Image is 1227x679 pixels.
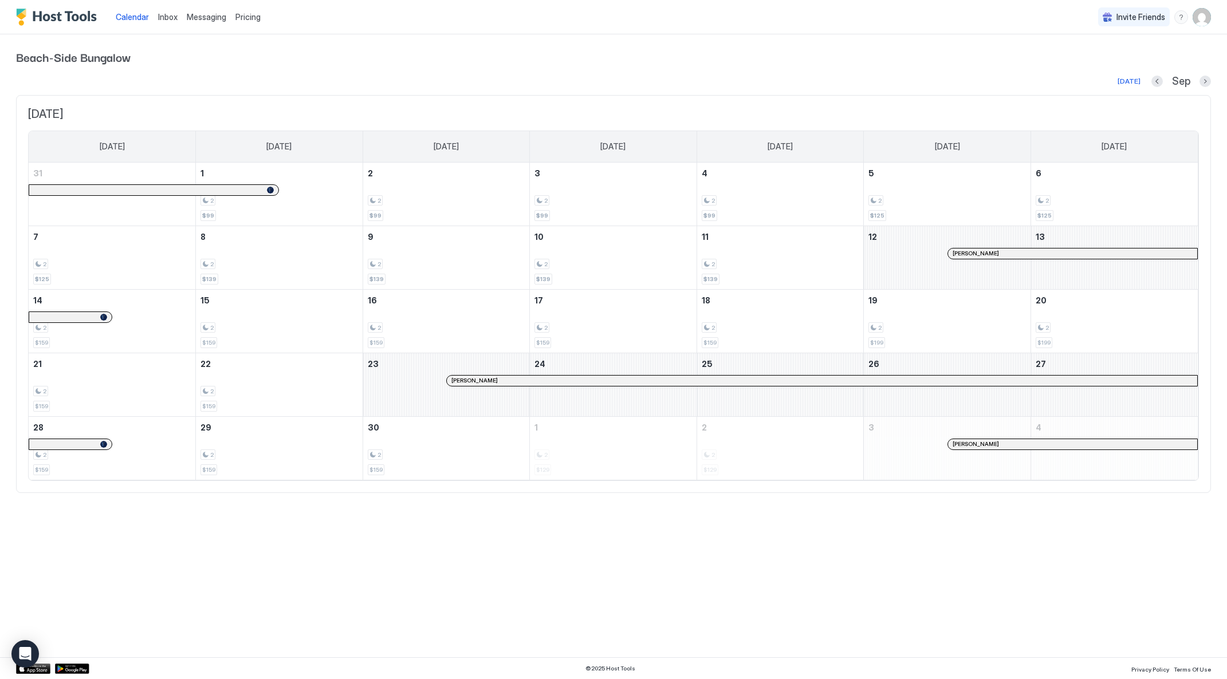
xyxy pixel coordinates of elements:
span: 16 [368,295,377,305]
span: 31 [33,168,42,178]
span: 12 [868,232,877,242]
a: September 14, 2025 [29,290,195,311]
a: August 31, 2025 [29,163,195,184]
a: September 16, 2025 [363,290,530,311]
td: September 3, 2025 [530,163,697,226]
a: App Store [16,664,50,674]
span: [DATE] [28,107,1199,121]
span: Terms Of Use [1174,666,1211,673]
td: August 31, 2025 [29,163,196,226]
span: $159 [35,466,48,473]
td: September 25, 2025 [697,353,864,416]
span: 2 [711,197,715,204]
td: September 15, 2025 [196,289,363,353]
span: 26 [868,359,879,369]
span: 1 [200,168,204,178]
span: $139 [703,275,718,283]
span: 17 [534,295,543,305]
span: Messaging [187,12,226,22]
span: 13 [1036,232,1045,242]
span: 2 [878,324,882,331]
span: $139 [369,275,384,283]
span: $125 [35,275,49,283]
a: September 18, 2025 [697,290,864,311]
span: 7 [33,232,38,242]
span: 2 [1045,197,1049,204]
a: September 28, 2025 [29,417,195,438]
td: September 22, 2025 [196,353,363,416]
span: 2 [702,423,707,432]
a: September 23, 2025 [363,353,530,374]
span: [PERSON_NAME] [953,250,999,257]
a: September 13, 2025 [1031,226,1198,247]
div: [PERSON_NAME] [451,377,1193,384]
span: 28 [33,423,44,432]
span: $159 [202,466,215,473]
a: October 1, 2025 [530,417,697,438]
a: Inbox [158,11,178,23]
span: 4 [1036,423,1041,432]
span: $159 [202,339,215,346]
td: September 26, 2025 [864,353,1031,416]
a: Wednesday [589,131,637,162]
div: Host Tools Logo [16,9,102,26]
div: Open Intercom Messenger [11,640,39,668]
td: September 24, 2025 [530,353,697,416]
span: 2 [544,260,548,268]
a: Calendar [116,11,149,23]
td: September 6, 2025 [1031,163,1198,226]
a: September 7, 2025 [29,226,195,247]
span: Beach-Side Bungalow [16,48,1211,65]
span: [DATE] [935,141,960,152]
a: September 3, 2025 [530,163,697,184]
span: $125 [870,212,884,219]
span: 15 [200,295,210,305]
a: September 5, 2025 [864,163,1031,184]
a: September 20, 2025 [1031,290,1198,311]
td: October 2, 2025 [697,416,864,480]
span: 10 [534,232,544,242]
td: September 21, 2025 [29,353,196,416]
a: September 29, 2025 [196,417,363,438]
a: September 30, 2025 [363,417,530,438]
span: [DATE] [1102,141,1127,152]
span: 24 [534,359,545,369]
a: Monday [255,131,303,162]
span: 2 [1045,324,1049,331]
span: [DATE] [600,141,626,152]
span: 21 [33,359,42,369]
a: September 24, 2025 [530,353,697,374]
span: 30 [368,423,379,432]
div: menu [1174,10,1188,24]
span: 2 [377,451,381,459]
span: 1 [534,423,538,432]
td: September 1, 2025 [196,163,363,226]
a: September 22, 2025 [196,353,363,374]
span: 2 [368,168,373,178]
a: Saturday [1090,131,1138,162]
span: Calendar [116,12,149,22]
span: 2 [43,324,46,331]
span: 2 [711,260,715,268]
td: September 17, 2025 [530,289,697,353]
td: September 2, 2025 [363,163,530,226]
td: September 13, 2025 [1031,226,1198,289]
button: [DATE] [1116,74,1142,88]
span: $159 [369,466,383,473]
a: September 27, 2025 [1031,353,1198,374]
a: September 9, 2025 [363,226,530,247]
span: Sep [1172,75,1190,88]
td: September 28, 2025 [29,416,196,480]
td: September 30, 2025 [363,416,530,480]
a: Tuesday [422,131,470,162]
span: 3 [868,423,874,432]
a: September 10, 2025 [530,226,697,247]
a: September 11, 2025 [697,226,864,247]
td: September 14, 2025 [29,289,196,353]
td: September 8, 2025 [196,226,363,289]
span: [DATE] [266,141,292,152]
span: 27 [1036,359,1046,369]
a: Messaging [187,11,226,23]
span: $159 [703,339,717,346]
a: September 1, 2025 [196,163,363,184]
